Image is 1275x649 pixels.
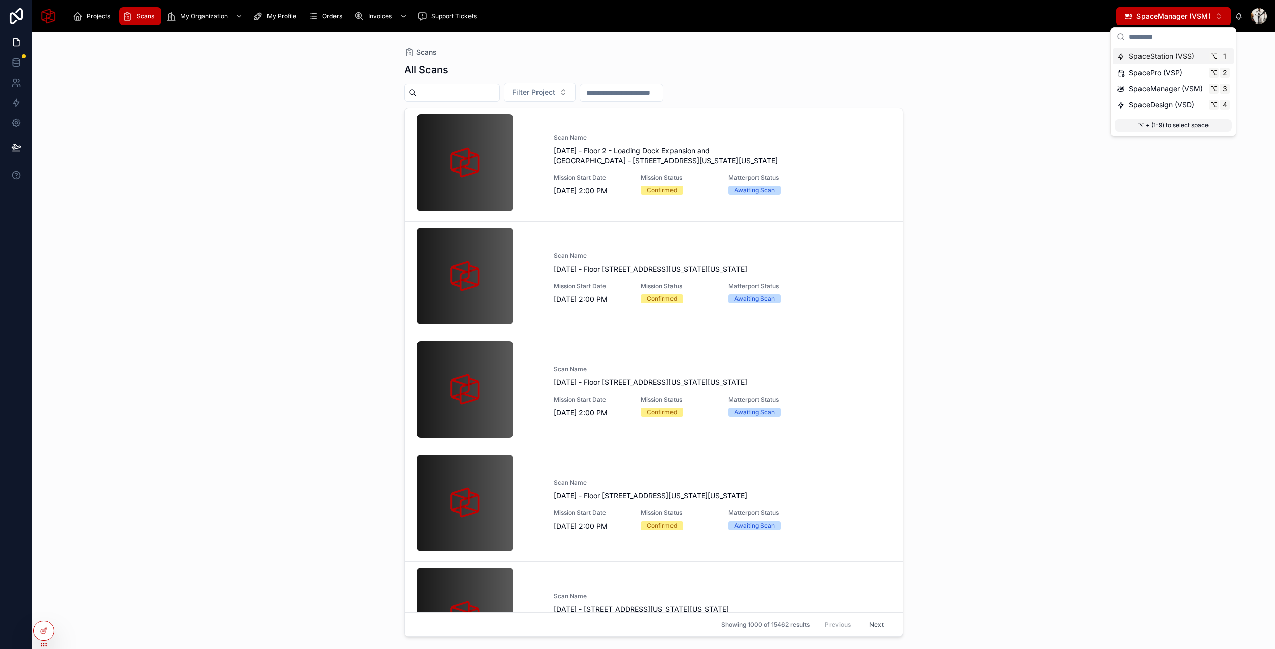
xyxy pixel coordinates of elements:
span: 2 [1221,69,1229,77]
a: Projects [70,7,117,25]
span: 4 [1221,101,1229,109]
span: [DATE] - Floor [STREET_ADDRESS][US_STATE][US_STATE] [554,491,891,501]
span: Mission Status [641,509,716,517]
span: Matterport Status [728,174,803,182]
span: Scan Name [554,365,891,373]
span: [DATE] - Floor [STREET_ADDRESS][US_STATE][US_STATE] [554,264,891,274]
span: Scan Name [554,479,891,487]
div: Confirmed [647,186,677,195]
a: Invoices [351,7,412,25]
span: [DATE] - [STREET_ADDRESS][US_STATE][US_STATE] [554,604,891,614]
a: Scan Name[DATE] - Floor [STREET_ADDRESS][US_STATE][US_STATE]Mission Start Date[DATE] 2:00 PMMissi... [405,335,903,448]
span: [DATE] 2:00 PM [554,294,629,304]
div: Confirmed [647,408,677,417]
span: Mission Start Date [554,396,629,404]
span: Mission Start Date [554,282,629,290]
a: Scans [119,7,161,25]
span: Orders [322,12,342,20]
a: Support Tickets [414,7,484,25]
span: Invoices [368,12,392,20]
span: Filter Project [512,87,555,97]
span: Mission Start Date [554,509,629,517]
span: SpacePro (VSP) [1129,68,1182,78]
div: Processing.png [417,114,513,211]
div: Confirmed [647,294,677,303]
div: Suggestions [1111,46,1236,115]
span: ⌥ [1210,85,1218,93]
button: Next [862,617,891,632]
span: Scans [416,47,437,57]
a: My Organization [163,7,248,25]
a: My Profile [250,7,303,25]
span: [DATE] - Floor 2 - Loading Dock Expansion and [GEOGRAPHIC_DATA] - [STREET_ADDRESS][US_STATE][US_S... [554,146,891,166]
span: SpaceManager (VSM) [1129,84,1203,94]
span: Matterport Status [728,396,803,404]
span: Scans [137,12,154,20]
div: Awaiting Scan [734,186,775,195]
span: My Profile [267,12,296,20]
span: My Organization [180,12,228,20]
span: Mission Status [641,396,716,404]
span: Support Tickets [431,12,477,20]
span: 1 [1221,52,1229,60]
h1: All Scans [404,62,448,77]
span: ⌥ [1210,52,1218,60]
span: [DATE] 2:00 PM [554,186,629,196]
span: Showing 1000 of 15462 results [721,621,810,629]
div: Processing.png [417,455,513,551]
button: Select Button [1116,7,1231,25]
span: Scan Name [554,252,891,260]
a: Orders [305,7,349,25]
span: Mission Status [641,282,716,290]
span: SpaceStation (VSS) [1129,51,1194,61]
a: Scan Name[DATE] - Floor 2 - Loading Dock Expansion and [GEOGRAPHIC_DATA] - [STREET_ADDRESS][US_ST... [405,108,903,221]
span: Projects [87,12,110,20]
div: Processing.png [417,228,513,325]
span: Mission Status [641,174,716,182]
div: scrollable content [64,5,1116,27]
span: Scan Name [554,592,891,600]
span: [DATE] - Floor [STREET_ADDRESS][US_STATE][US_STATE] [554,377,891,387]
img: App logo [40,8,56,24]
span: Matterport Status [728,282,803,290]
span: Scan Name [554,134,891,142]
div: Awaiting Scan [734,408,775,417]
div: Awaiting Scan [734,294,775,303]
a: Scan Name[DATE] - Floor [STREET_ADDRESS][US_STATE][US_STATE]Mission Start Date[DATE] 2:00 PMMissi... [405,221,903,335]
span: Mission Start Date [554,174,629,182]
span: [DATE] 2:00 PM [554,408,629,418]
a: Scans [404,47,437,57]
span: [DATE] 2:00 PM [554,521,629,531]
div: Confirmed [647,521,677,530]
span: Matterport Status [728,509,803,517]
span: 3 [1221,85,1229,93]
span: SpaceDesign (VSD) [1129,100,1194,110]
span: ⌥ [1210,101,1218,109]
a: Scan Name[DATE] - Floor [STREET_ADDRESS][US_STATE][US_STATE]Mission Start Date[DATE] 2:00 PMMissi... [405,448,903,561]
p: ⌥ + (1-9) to select space [1115,119,1232,132]
span: SpaceManager (VSM) [1136,11,1211,21]
div: Awaiting Scan [734,521,775,530]
button: Select Button [504,83,576,102]
div: Processing.png [417,341,513,438]
span: ⌥ [1210,69,1218,77]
